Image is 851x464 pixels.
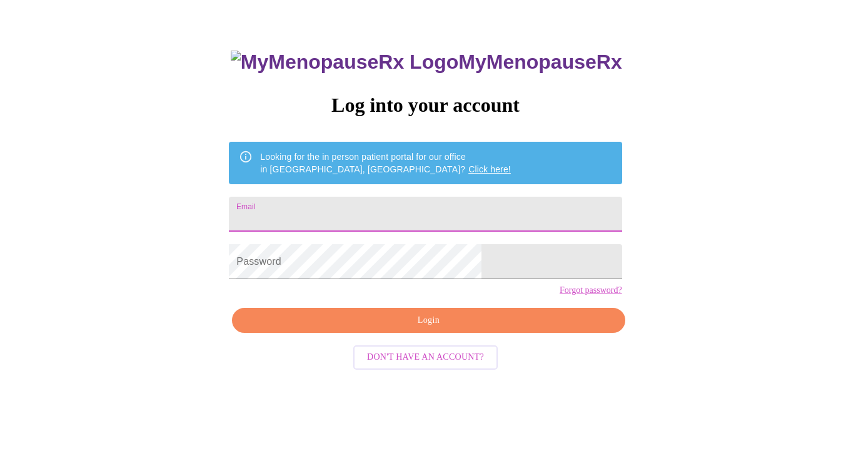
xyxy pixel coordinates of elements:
a: Forgot password? [560,285,622,295]
button: Login [232,308,625,333]
span: Don't have an account? [367,350,484,365]
a: Don't have an account? [350,351,501,362]
button: Don't have an account? [353,345,498,370]
img: MyMenopauseRx Logo [231,51,458,74]
span: Login [246,313,610,328]
div: Looking for the in person patient portal for our office in [GEOGRAPHIC_DATA], [GEOGRAPHIC_DATA]? [260,146,511,180]
a: Click here! [468,164,511,174]
h3: MyMenopauseRx [231,51,622,74]
h3: Log into your account [229,94,622,117]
